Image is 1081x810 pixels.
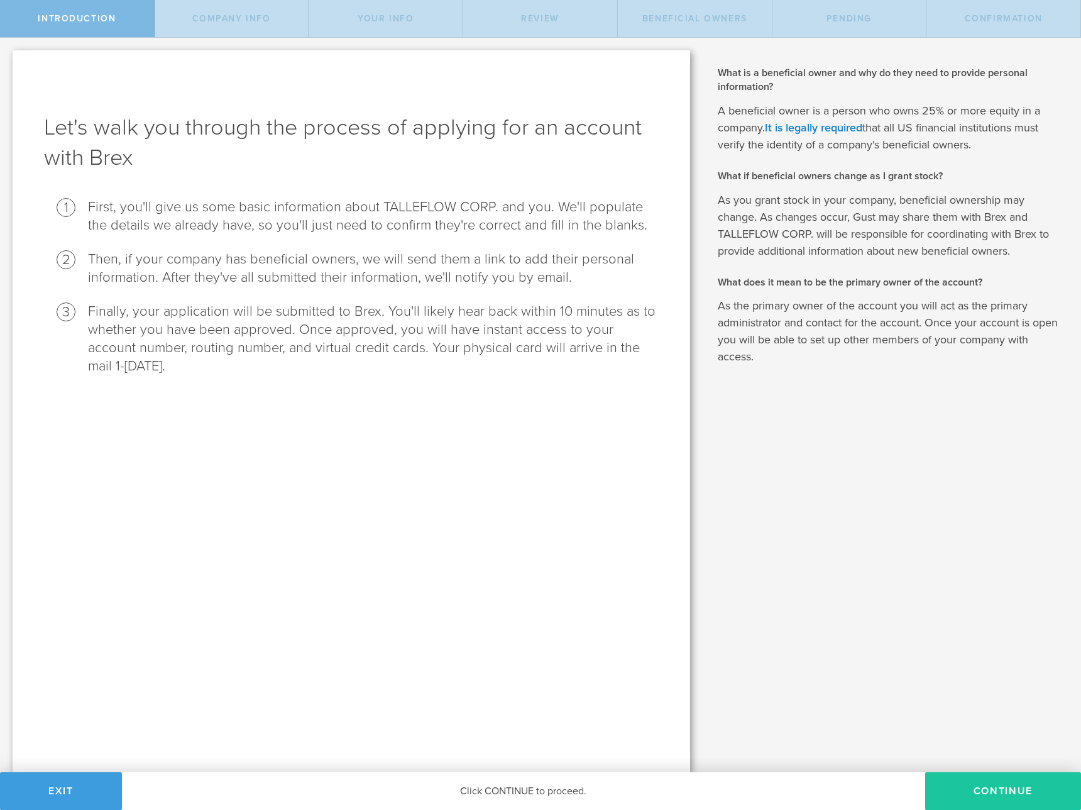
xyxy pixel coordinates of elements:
[718,66,1062,94] h2: What is a beneficial owner and why do they need to provide personal information?
[88,250,659,287] li: Then, if your company has beneficial owners, we will send them a link to add their personal infor...
[44,113,659,173] h1: Let's walk you through the process of applying for an account with Brex
[718,169,1062,183] h2: What if beneficial owners change as I grant stock?
[718,297,1062,365] p: As the primary owner of the account you will act as the primary administrator and contact for the...
[965,13,1043,24] span: Confirmation
[718,275,1062,289] h2: What does it mean to be the primary owner of the account?
[122,772,925,810] div: Click CONTINUE to proceed.
[718,192,1062,260] p: As you grant stock in your company, beneficial ownership may change. As changes occur, Gust may s...
[642,13,747,24] span: Beneficial Owners
[765,121,862,135] a: It is legally required
[521,13,559,24] span: Review
[925,772,1081,810] button: Continue
[826,13,872,24] span: Pending
[192,13,271,24] span: Company Info
[88,198,659,235] li: First, you'll give us some basic information about TALLEFLOW CORP. and you. We'll populate the de...
[718,103,1062,153] p: A beneficial owner is a person who owns 25% or more equity in a company. that all US financial in...
[88,302,659,375] li: Finally, your application will be submitted to Brex. You'll likely hear back within 10 minutes as...
[38,13,116,24] span: Introduction
[358,13,414,24] span: Your Info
